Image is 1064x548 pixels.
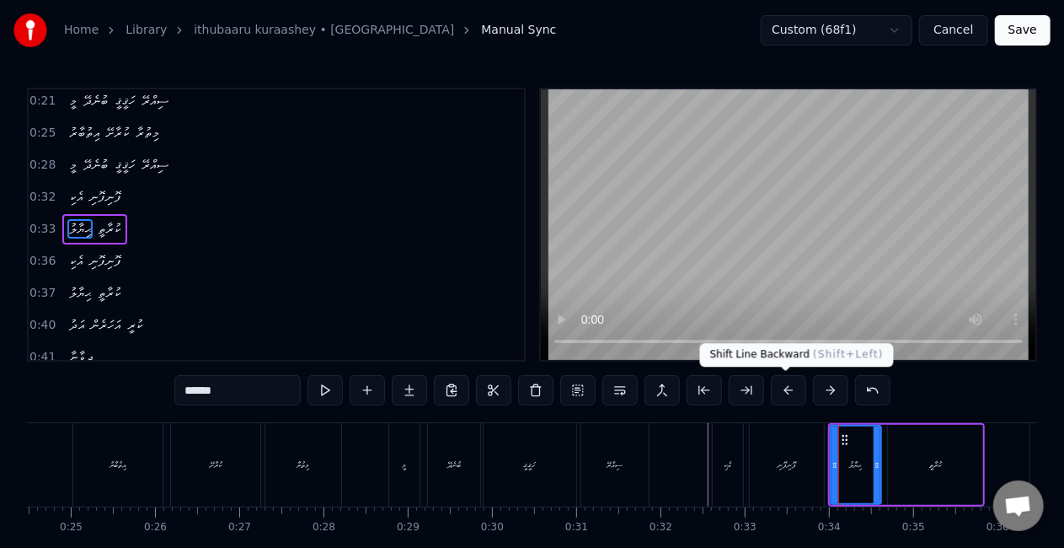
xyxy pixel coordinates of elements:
[993,481,1044,531] div: Open chat
[29,317,56,334] span: 0:40
[29,189,56,206] span: 0:32
[144,521,167,535] div: 0:26
[734,521,757,535] div: 0:33
[67,91,78,110] span: މީ
[210,459,222,471] div: ކުރާށޭ
[140,155,170,175] span: ސިއްރޭ
[650,521,672,535] div: 0:32
[813,348,884,360] span: ( Shift+Left )
[60,521,83,535] div: 0:25
[96,219,122,239] span: ކުރާތީ
[447,459,461,471] div: ބުނެދޭ
[403,459,407,471] div: މީ
[29,253,56,270] span: 0:36
[67,123,101,142] span: އިތުބާރު
[64,22,556,39] nav: breadcrumb
[67,347,95,367] span: ދީވާނާ
[104,123,131,142] span: ކުރާށޭ
[29,221,56,238] span: 0:33
[986,521,1009,535] div: 0:36
[29,349,56,366] span: 0:41
[724,459,732,471] div: އެކި
[82,155,110,175] span: ބުނެދޭ
[88,251,123,271] span: ފޮނިފޮނި
[67,283,93,303] span: ޙިޔާލު
[13,13,47,47] img: youka
[96,283,122,303] span: ކުރާތީ
[29,285,56,302] span: 0:37
[82,91,110,110] span: ބުނެދޭ
[126,315,144,335] span: ކުރީ
[700,343,894,367] div: Shift Line Backward
[67,187,84,207] span: އެކި
[228,521,251,535] div: 0:27
[88,187,123,207] span: ފޮނިފޮނި
[113,91,136,110] span: ހަޤީޤީ
[89,315,122,335] span: އަހަރެން
[297,459,310,471] div: މިތުރާ
[565,521,588,535] div: 0:31
[607,459,623,471] div: ސިއްރޭ
[194,22,454,39] a: ithubaaru kuraashey • [GEOGRAPHIC_DATA]
[110,459,126,471] div: އިތުބާރު
[140,91,170,110] span: ސިއްރޭ
[902,521,925,535] div: 0:35
[778,459,796,471] div: ފޮނިފޮނި
[67,219,93,239] span: ޙިޔާލު
[29,93,56,110] span: 0:21
[397,521,420,535] div: 0:29
[126,22,167,39] a: Library
[313,521,335,535] div: 0:28
[929,459,941,471] div: ކުރާތީ
[67,155,78,175] span: މީ
[29,125,56,142] span: 0:25
[818,521,841,535] div: 0:34
[481,22,556,39] span: Manual Sync
[995,15,1051,46] button: Save
[67,315,86,335] span: އަދު
[29,157,56,174] span: 0:28
[919,15,987,46] button: Cancel
[113,155,136,175] span: ހަޤީޤީ
[64,22,99,39] a: Home
[524,459,537,471] div: ހަޤީޤީ
[481,521,504,535] div: 0:30
[134,123,161,142] span: މިތުރާ
[850,459,863,471] div: ޙިޔާލު
[67,251,84,271] span: އެކި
